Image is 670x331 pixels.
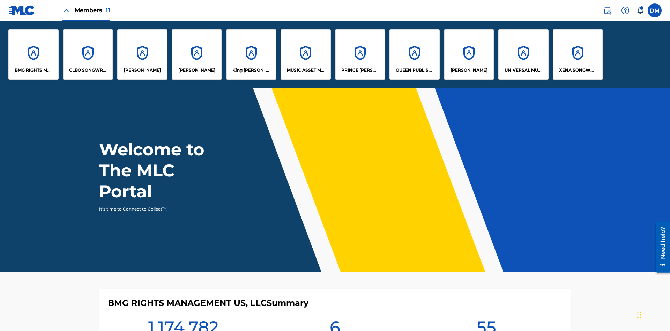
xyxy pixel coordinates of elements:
a: Accounts[PERSON_NAME] [117,29,167,80]
img: help [621,6,630,15]
span: 11 [106,7,110,14]
p: PRINCE MCTESTERSON [341,67,379,73]
img: MLC Logo [8,5,35,15]
img: Close [62,6,70,15]
p: It's time to Connect to Collect™! [99,206,220,212]
span: Members [75,6,110,14]
a: AccountsKing [PERSON_NAME] [226,29,276,80]
p: MUSIC ASSET MANAGEMENT (MAM) [287,67,325,73]
h1: Welcome to The MLC Portal [99,139,230,202]
p: ELVIS COSTELLO [124,67,161,73]
p: CLEO SONGWRITER [69,67,107,73]
p: King McTesterson [232,67,270,73]
p: RONALD MCTESTERSON [451,67,487,73]
a: AccountsUNIVERSAL MUSIC PUB GROUP [498,29,549,80]
div: Notifications [636,7,643,14]
a: AccountsPRINCE [PERSON_NAME] [335,29,385,80]
div: User Menu [648,3,662,17]
a: AccountsMUSIC ASSET MANAGEMENT (MAM) [281,29,331,80]
a: AccountsBMG RIGHTS MANAGEMENT US, LLC [8,29,59,80]
div: Help [618,3,632,17]
a: AccountsXENA SONGWRITER [553,29,603,80]
img: search [603,6,611,15]
a: AccountsQUEEN PUBLISHA [389,29,440,80]
div: Drag [637,304,641,325]
p: EYAMA MCSINGER [178,67,215,73]
p: QUEEN PUBLISHA [396,67,434,73]
p: BMG RIGHTS MANAGEMENT US, LLC [15,67,53,73]
a: Public Search [600,3,614,17]
a: Accounts[PERSON_NAME] [172,29,222,80]
p: UNIVERSAL MUSIC PUB GROUP [505,67,543,73]
iframe: Chat Widget [635,297,670,331]
h4: BMG RIGHTS MANAGEMENT US, LLC [108,298,308,308]
iframe: Resource Center [650,219,670,276]
a: AccountsCLEO SONGWRITER [63,29,113,80]
p: XENA SONGWRITER [559,67,597,73]
a: Accounts[PERSON_NAME] [444,29,494,80]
